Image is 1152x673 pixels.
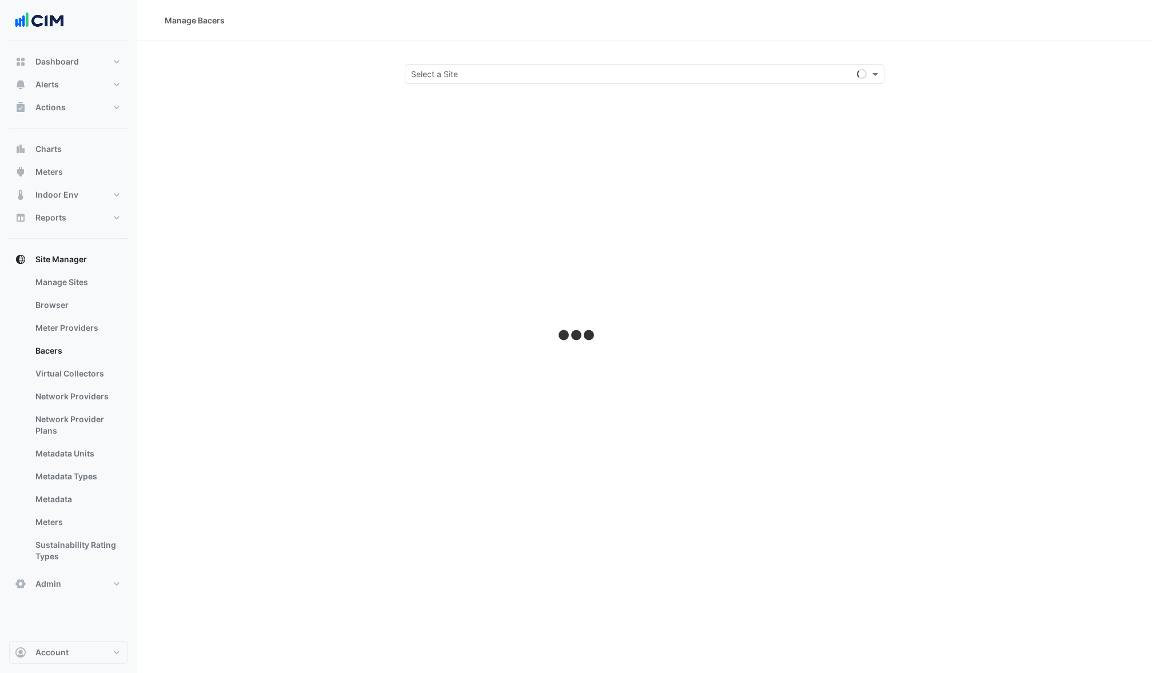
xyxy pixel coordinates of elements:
[26,511,128,534] a: Meters
[9,138,128,161] button: Charts
[15,578,26,590] app-icon: Admin
[9,50,128,73] button: Dashboard
[35,189,78,201] span: Indoor Env
[9,183,128,206] button: Indoor Env
[15,166,26,178] app-icon: Meters
[35,102,66,113] span: Actions
[9,641,128,664] button: Account
[14,9,65,32] img: Company Logo
[9,73,128,96] button: Alerts
[9,271,128,572] div: Site Manager
[35,143,62,155] span: Charts
[26,385,128,408] a: Network Providers
[15,102,26,113] app-icon: Actions
[15,79,26,90] app-icon: Alerts
[35,647,69,658] span: Account
[35,212,66,223] span: Reports
[9,248,128,271] button: Site Manager
[15,56,26,67] app-icon: Dashboard
[15,254,26,265] app-icon: Site Manager
[35,166,63,178] span: Meters
[165,14,225,26] div: Manage Bacers
[9,96,128,119] button: Actions
[15,143,26,155] app-icon: Charts
[26,294,128,317] a: Browser
[9,161,128,183] button: Meters
[35,79,59,90] span: Alerts
[15,212,26,223] app-icon: Reports
[35,56,79,67] span: Dashboard
[35,254,87,265] span: Site Manager
[26,442,128,465] a: Metadata Units
[26,408,128,442] a: Network Provider Plans
[26,317,128,339] a: Meter Providers
[26,534,128,568] a: Sustainability Rating Types
[15,189,26,201] app-icon: Indoor Env
[35,578,61,590] span: Admin
[26,362,128,385] a: Virtual Collectors
[26,271,128,294] a: Manage Sites
[9,572,128,595] button: Admin
[26,488,128,511] a: Metadata
[26,465,128,488] a: Metadata Types
[26,339,128,362] a: Bacers
[9,206,128,229] button: Reports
